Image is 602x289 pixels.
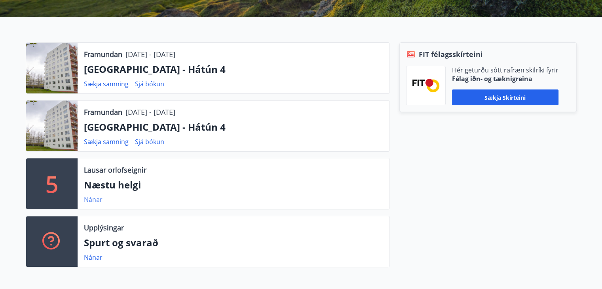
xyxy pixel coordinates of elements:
[84,49,122,59] p: Framundan
[84,120,383,134] p: [GEOGRAPHIC_DATA] - Hátún 4
[419,49,483,59] span: FIT félagsskírteini
[412,79,439,92] img: FPQVkF9lTnNbbaRSFyT17YYeljoOGk5m51IhT0bO.png
[84,236,383,249] p: Spurt og svarað
[84,63,383,76] p: [GEOGRAPHIC_DATA] - Hátún 4
[84,137,129,146] a: Sækja samning
[452,89,558,105] button: Sækja skírteini
[452,66,558,74] p: Hér geturðu sótt rafræn skilríki fyrir
[84,165,146,175] p: Lausar orlofseignir
[84,222,124,233] p: Upplýsingar
[135,137,164,146] a: Sjá bókun
[125,107,175,117] p: [DATE] - [DATE]
[84,253,103,262] a: Nánar
[84,80,129,88] a: Sækja samning
[452,74,558,83] p: Félag iðn- og tæknigreina
[84,195,103,204] a: Nánar
[135,80,164,88] a: Sjá bókun
[125,49,175,59] p: [DATE] - [DATE]
[84,178,383,192] p: Næstu helgi
[84,107,122,117] p: Framundan
[46,169,58,199] p: 5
